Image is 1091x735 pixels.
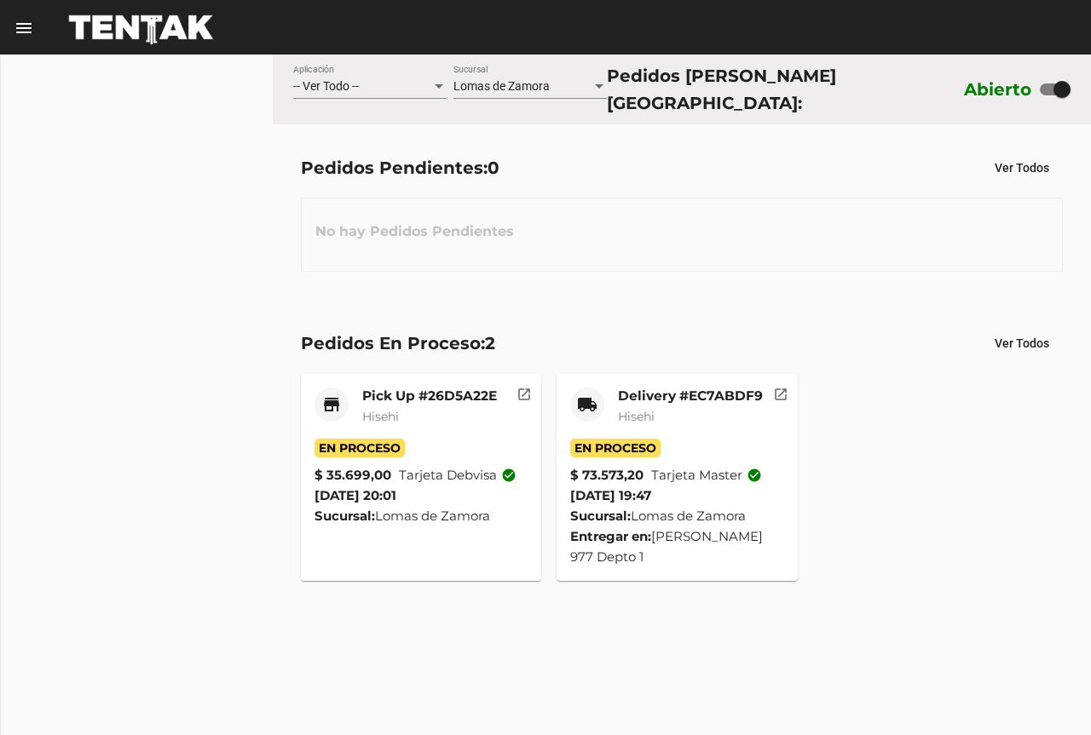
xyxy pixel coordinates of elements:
[488,158,499,178] span: 0
[362,388,497,405] mat-card-title: Pick Up #26D5A22E
[517,384,532,399] mat-icon: open_in_new
[485,333,495,353] span: 2
[1019,667,1074,718] iframe: chat widget
[995,336,1049,350] span: Ver Todos
[315,508,375,524] strong: Sucursal:
[607,62,956,117] div: Pedidos [PERSON_NAME][GEOGRAPHIC_DATA]:
[618,388,763,405] mat-card-title: Delivery #EC7ABDF9
[747,468,762,483] mat-icon: check_circle
[651,465,762,485] span: Tarjeta master
[981,328,1063,359] button: Ver Todos
[501,468,517,483] mat-icon: check_circle
[315,506,528,526] div: Lomas de Zamora
[570,508,631,524] strong: Sucursal:
[964,76,1032,103] label: Abierto
[577,394,597,415] mat-icon: local_shipping
[14,18,34,38] mat-icon: menu
[453,79,550,93] span: Lomas de Zamora
[570,487,651,503] span: [DATE] 19:47
[301,154,499,181] div: Pedidos Pendientes:
[301,330,495,357] div: Pedidos En Proceso:
[570,465,644,485] strong: $ 73.573,20
[315,465,391,485] strong: $ 35.699,00
[315,487,396,503] span: [DATE] 20:01
[981,152,1063,183] button: Ver Todos
[302,206,528,257] h3: No hay Pedidos Pendientes
[321,394,342,415] mat-icon: store
[570,526,784,567] div: [PERSON_NAME] 977 Depto 1
[362,409,399,424] span: Hisehi
[570,506,784,526] div: Lomas de Zamora
[570,439,661,457] span: En Proceso
[315,439,405,457] span: En Proceso
[293,79,359,93] span: -- Ver Todo --
[618,409,655,424] span: Hisehi
[399,465,517,485] span: Tarjeta debvisa
[995,161,1049,175] span: Ver Todos
[773,384,788,399] mat-icon: open_in_new
[570,528,651,544] strong: Entregar en:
